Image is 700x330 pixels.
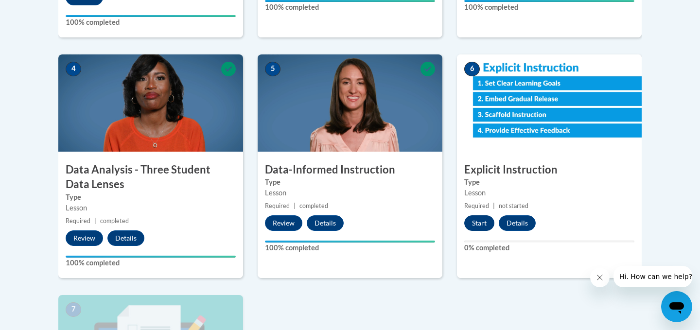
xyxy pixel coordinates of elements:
[613,266,692,287] iframe: Message from company
[493,202,495,209] span: |
[265,241,435,243] div: Your progress
[94,217,96,225] span: |
[66,256,236,258] div: Your progress
[258,162,442,177] h3: Data-Informed Instruction
[265,215,302,231] button: Review
[66,17,236,28] label: 100% completed
[265,177,435,188] label: Type
[66,203,236,213] div: Lesson
[66,230,103,246] button: Review
[464,188,634,198] div: Lesson
[66,302,81,317] span: 7
[499,202,528,209] span: not started
[294,202,296,209] span: |
[66,217,90,225] span: Required
[265,243,435,253] label: 100% completed
[66,62,81,76] span: 4
[265,202,290,209] span: Required
[265,62,280,76] span: 5
[265,2,435,13] label: 100% completed
[457,54,642,152] img: Course Image
[464,62,480,76] span: 6
[66,15,236,17] div: Your progress
[100,217,129,225] span: completed
[464,177,634,188] label: Type
[464,202,489,209] span: Required
[464,243,634,253] label: 0% completed
[66,192,236,203] label: Type
[58,162,243,192] h3: Data Analysis - Three Student Data Lenses
[499,215,536,231] button: Details
[66,258,236,268] label: 100% completed
[265,188,435,198] div: Lesson
[258,54,442,152] img: Course Image
[307,215,344,231] button: Details
[107,230,144,246] button: Details
[457,162,642,177] h3: Explicit Instruction
[299,202,328,209] span: completed
[464,2,634,13] label: 100% completed
[58,54,243,152] img: Course Image
[464,215,494,231] button: Start
[661,291,692,322] iframe: Button to launch messaging window
[590,268,610,287] iframe: Close message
